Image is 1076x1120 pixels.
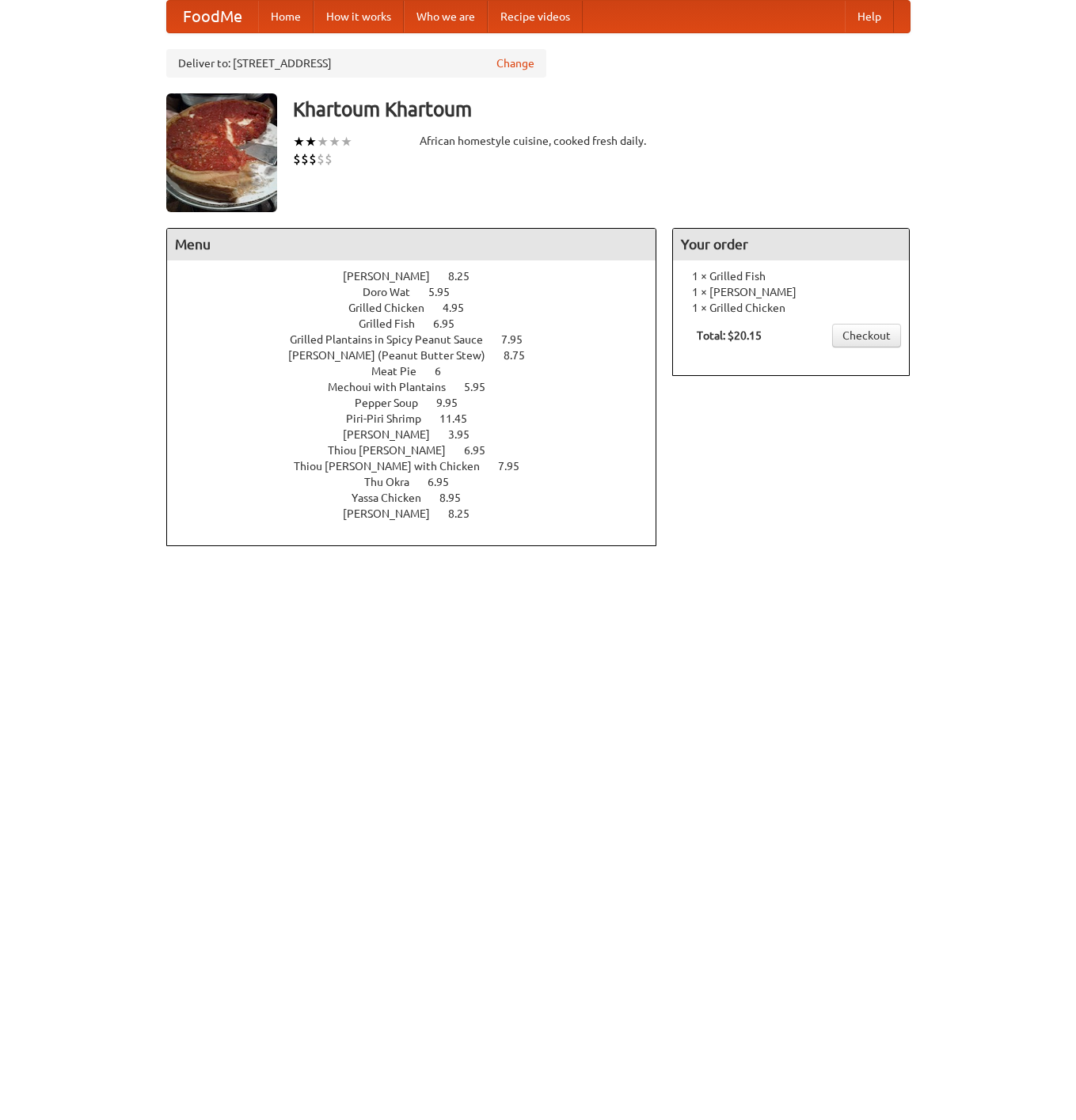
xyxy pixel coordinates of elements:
[317,133,329,150] li: ★
[328,381,462,393] span: Mechoui with Plantains
[343,270,446,283] span: [PERSON_NAME]
[328,381,515,393] a: Mechoui with Plantains 5.95
[294,460,549,473] a: Thiou [PERSON_NAME] with Chicken 7.95
[420,133,657,149] div: African homestyle cuisine, cooked fresh daily.
[448,428,485,441] span: 3.95
[258,1,314,32] a: Home
[293,150,301,168] li: $
[348,302,493,314] a: Grilled Chicken 4.95
[404,1,488,32] a: Who we are
[340,133,352,150] li: ★
[346,412,496,425] a: Piri-Piri Shrimp 11.45
[352,492,437,504] span: Yassa Chicken
[288,349,501,362] span: [PERSON_NAME] (Peanut Butter Stew)
[504,349,541,362] span: 8.75
[435,365,457,378] span: 6
[328,444,515,457] a: Thiou [PERSON_NAME] 6.95
[348,302,440,314] span: Grilled Chicken
[439,412,483,425] span: 11.45
[439,492,477,504] span: 8.95
[352,492,490,504] a: Yassa Chicken 8.95
[343,270,499,283] a: [PERSON_NAME] 8.25
[681,268,901,284] li: 1 × Grilled Fish
[329,133,340,150] li: ★
[371,365,432,378] span: Meat Pie
[309,150,317,168] li: $
[443,302,480,314] span: 4.95
[498,460,535,473] span: 7.95
[317,150,325,168] li: $
[167,229,656,260] h4: Menu
[433,317,470,330] span: 6.95
[293,133,305,150] li: ★
[681,284,901,300] li: 1 × [PERSON_NAME]
[363,286,426,298] span: Doro Wat
[346,412,437,425] span: Piri-Piri Shrimp
[359,317,431,330] span: Grilled Fish
[448,270,485,283] span: 8.25
[293,93,911,125] h3: Khartoum Khartoum
[359,317,484,330] a: Grilled Fish 6.95
[325,150,333,168] li: $
[167,1,258,32] a: FoodMe
[314,1,404,32] a: How it works
[166,49,546,78] div: Deliver to: [STREET_ADDRESS]
[501,333,538,346] span: 7.95
[343,428,446,441] span: [PERSON_NAME]
[488,1,583,32] a: Recipe videos
[364,476,478,488] a: Thu Okra 6.95
[681,300,901,316] li: 1 × Grilled Chicken
[355,397,487,409] a: Pepper Soup 9.95
[343,428,499,441] a: [PERSON_NAME] 3.95
[697,329,762,342] b: Total: $20.15
[464,444,501,457] span: 6.95
[288,349,554,362] a: [PERSON_NAME] (Peanut Butter Stew) 8.75
[845,1,894,32] a: Help
[428,286,466,298] span: 5.95
[428,476,465,488] span: 6.95
[832,324,901,347] a: Checkout
[355,397,434,409] span: Pepper Soup
[343,507,499,520] a: [PERSON_NAME] 8.25
[673,229,909,260] h4: Your order
[290,333,552,346] a: Grilled Plantains in Spicy Peanut Sauce 7.95
[305,133,317,150] li: ★
[496,55,534,71] a: Change
[290,333,499,346] span: Grilled Plantains in Spicy Peanut Sauce
[436,397,473,409] span: 9.95
[166,93,277,212] img: angular.jpg
[301,150,309,168] li: $
[364,476,425,488] span: Thu Okra
[448,507,485,520] span: 8.25
[328,444,462,457] span: Thiou [PERSON_NAME]
[464,381,501,393] span: 5.95
[343,507,446,520] span: [PERSON_NAME]
[371,365,470,378] a: Meat Pie 6
[294,460,496,473] span: Thiou [PERSON_NAME] with Chicken
[363,286,479,298] a: Doro Wat 5.95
